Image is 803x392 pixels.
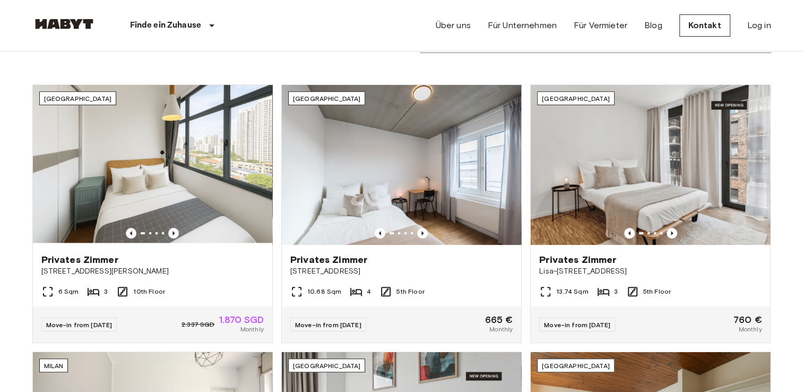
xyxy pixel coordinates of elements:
span: 665 € [485,315,513,325]
span: 2.337 SGD [182,320,214,329]
button: Previous image [126,228,136,238]
span: Move-in from [DATE] [544,321,610,329]
button: Previous image [375,228,385,238]
span: Monthly [489,325,513,334]
p: Finde ein Zuhause [130,19,202,32]
a: Blog [644,19,662,32]
a: Für Unternehmen [488,19,557,32]
a: Kontakt [679,14,730,37]
span: Milan [44,362,64,370]
span: Privates Zimmer [41,253,118,266]
a: Marketing picture of unit DE-01-489-505-002Previous imagePrevious image[GEOGRAPHIC_DATA]Privates ... [530,84,771,343]
span: Privates Zimmer [539,253,616,266]
button: Previous image [417,228,428,238]
span: Monthly [240,325,264,334]
button: Previous image [624,228,635,238]
span: Privates Zimmer [290,253,367,266]
a: Über uns [436,19,471,32]
button: Previous image [168,228,179,238]
span: [GEOGRAPHIC_DATA] [293,95,361,103]
img: Marketing picture of unit DE-04-037-026-03Q [282,85,521,245]
span: 1.870 SGD [219,315,263,325]
span: Monthly [738,325,762,334]
span: 4 [367,287,371,296]
img: Marketing picture of unit DE-01-489-505-002 [531,85,770,245]
span: [STREET_ADDRESS][PERSON_NAME] [41,266,264,277]
span: 10.68 Sqm [307,287,341,296]
span: [GEOGRAPHIC_DATA] [293,362,361,370]
span: 3 [104,287,108,296]
span: [STREET_ADDRESS] [290,266,513,277]
a: Marketing picture of unit DE-04-037-026-03QPrevious imagePrevious image[GEOGRAPHIC_DATA]Privates ... [281,84,522,343]
a: Marketing picture of unit SG-01-116-001-02Previous imagePrevious image[GEOGRAPHIC_DATA]Privates Z... [32,84,273,343]
span: 3 [614,287,618,296]
span: 13.74 Sqm [556,287,588,296]
a: Für Vermieter [574,19,627,32]
span: Move-in from [DATE] [295,321,361,329]
a: Log in [747,19,771,32]
span: 6 Sqm [58,287,79,296]
span: 10th Floor [133,287,165,296]
span: [GEOGRAPHIC_DATA] [44,95,112,103]
button: Previous image [667,228,677,238]
span: 760 € [733,315,762,325]
span: [GEOGRAPHIC_DATA] [542,362,610,370]
span: Move-in from [DATE] [46,321,113,329]
img: Habyt [32,19,96,29]
span: 5th Floor [643,287,671,296]
span: [GEOGRAPHIC_DATA] [542,95,610,103]
img: Marketing picture of unit SG-01-116-001-02 [33,85,272,245]
span: Lisa-[STREET_ADDRESS] [539,266,762,277]
span: 5th Floor [396,287,424,296]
